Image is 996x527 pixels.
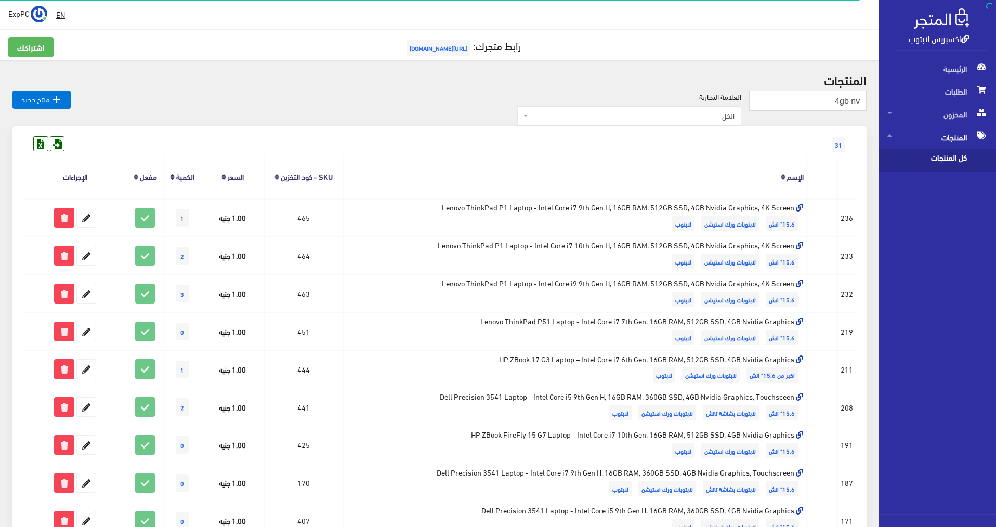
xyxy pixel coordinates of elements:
[838,426,856,464] td: 191
[887,149,966,172] span: كل المنتجات
[701,330,759,345] span: لابتوبات ورك استيشن
[344,350,807,388] td: HP ZBook 17 G3 Laptop – Intel Core i7 6th Gen, 16GB RAM, 512GB SSD, 4GB Nvidia Graphics
[344,237,807,275] td: Lenovo ThinkPad P1 Laptop - Intel Core i7 10th Gen H, 16GB RAM, 512GB SSD, 4GB Nvidia Graphics, 4...
[23,155,127,199] th: الإجراءات
[879,80,996,103] a: الطلبات
[176,474,189,492] span: 0
[201,274,264,312] td: 1.00 جنيه
[12,73,867,86] h2: المنتجات
[672,330,694,345] span: لابتوب
[879,126,996,149] a: المنتجات
[52,5,69,24] a: EN
[176,323,189,340] span: 0
[176,436,189,454] span: 0
[838,312,856,350] td: 219
[201,199,264,236] td: 1.00 جنيه
[264,388,344,426] td: 441
[749,91,867,111] input: بحث...
[766,254,798,269] span: 15.6" انش
[176,209,189,227] span: 1
[703,405,759,420] span: لابتوبات بشاشة تاتش
[8,5,47,22] a: ... ExpPC
[201,388,264,426] td: 1.00 جنيه
[176,247,189,265] span: 2
[264,199,344,236] td: 465
[264,350,344,388] td: 444
[264,426,344,464] td: 425
[838,350,856,388] td: 211
[914,8,969,29] img: .
[281,169,333,183] a: SKU - كود التخزين
[699,91,741,102] label: العلامة التجارية
[50,94,62,106] i: 
[672,292,694,307] span: لابتوب
[838,199,856,236] td: 236
[887,126,988,149] span: المنتجات
[8,37,54,57] a: اشتراكك
[838,388,856,426] td: 208
[766,481,798,496] span: 15.6" انش
[264,274,344,312] td: 463
[787,169,804,183] a: الإسم
[838,237,856,275] td: 233
[176,285,189,302] span: 3
[701,216,759,231] span: لابتوبات ورك استيشن
[609,405,632,420] span: لابتوب
[701,443,759,458] span: لابتوبات ورك استيشن
[404,36,521,55] a: رابط متجرك:[URL][DOMAIN_NAME]
[201,350,264,388] td: 1.00 جنيه
[766,405,798,420] span: 15.6" انش
[653,367,675,383] span: لابتوب
[701,292,759,307] span: لابتوبات ورك استيشن
[879,103,996,126] a: المخزون
[228,169,244,183] a: السعر
[8,7,29,20] span: ExpPC
[12,91,71,109] a: منتج جديد
[264,237,344,275] td: 464
[832,137,845,152] span: 31
[672,216,694,231] span: لابتوب
[530,111,735,121] span: الكل
[703,481,759,496] span: لابتوبات بشاشة تاتش
[201,237,264,275] td: 1.00 جنيه
[344,199,807,236] td: Lenovo ThinkPad P1 Laptop - Intel Core i7 9th Gen H, 16GB RAM, 512GB SSD, 4GB Nvidia Graphics, 4K...
[344,388,807,426] td: Dell Precision 3541 Laptop - Intel Core i5 9th Gen H, 16GB RAM, 360GB SSD, 4GB Nvidia Graphics, T...
[344,426,807,464] td: HP ZBook FireFly 15 G7 Laptop - Intel Core i7 10th Gen, 16GB RAM, 512GB SSD, 4GB Nvidia Graphics
[838,464,856,502] td: 187
[701,254,759,269] span: لابتوبات ورك استيشن
[887,57,988,80] span: الرئيسية
[201,426,264,464] td: 1.00 جنيه
[909,31,969,46] a: اكسبريس لابتوب
[887,80,988,103] span: الطلبات
[176,361,189,378] span: 1
[766,216,798,231] span: 15.6" انش
[344,274,807,312] td: Lenovo ThinkPad P1 Laptop - Intel Core i9 9th Gen H, 16GB RAM, 512GB SSD, 4GB Nvidia Graphics, 4K...
[838,274,856,312] td: 232
[638,405,696,420] span: لابتوبات ورك استيشن
[638,481,696,496] span: لابتوبات ورك استيشن
[56,8,65,21] u: EN
[201,312,264,350] td: 1.00 جنيه
[879,57,996,80] a: الرئيسية
[766,292,798,307] span: 15.6" انش
[672,443,694,458] span: لابتوب
[344,464,807,502] td: Dell Precision 3541 Laptop - Intel Core i7 9th Gen H, 16GB RAM, 360GB SSD, 4GB Nvidia Graphics, T...
[201,464,264,502] td: 1.00 جنيه
[407,40,470,56] span: [URL][DOMAIN_NAME]
[879,149,996,172] a: كل المنتجات
[31,6,47,22] img: ...
[264,312,344,350] td: 451
[264,464,344,502] td: 170
[517,106,741,126] span: الكل
[682,367,740,383] span: لابتوبات ورك استيشن
[609,481,632,496] span: لابتوب
[766,330,798,345] span: 15.6" انش
[176,398,189,416] span: 2
[766,443,798,458] span: 15.6" انش
[344,312,807,350] td: Lenovo ThinkPad P51 Laptop - Intel Core i7 7th Gen, 16GB RAM, 512GB SSD, 4GB Nvidia Graphics
[140,169,157,183] a: مفعل
[672,254,694,269] span: لابتوب
[746,367,798,383] span: اكبر من 15.6" انش
[887,103,988,126] span: المخزون
[176,169,194,183] a: الكمية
